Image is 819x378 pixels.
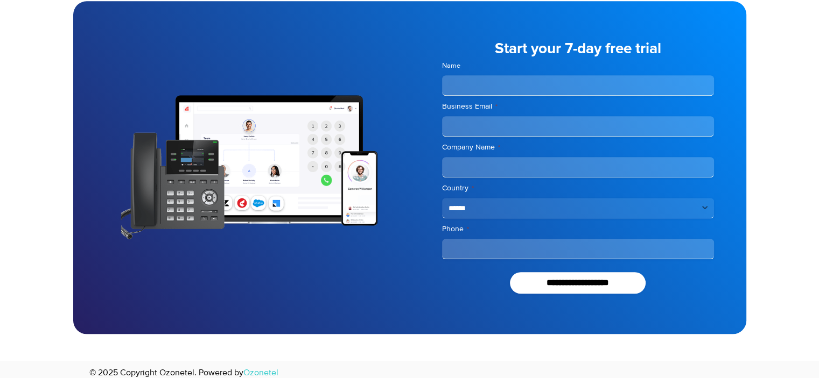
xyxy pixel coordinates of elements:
[442,183,714,194] label: Country
[442,142,714,153] label: Company Name
[442,41,714,56] h5: Start your 7-day free trial
[442,224,714,234] label: Phone
[442,61,714,71] label: Name
[442,101,714,112] label: Business Email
